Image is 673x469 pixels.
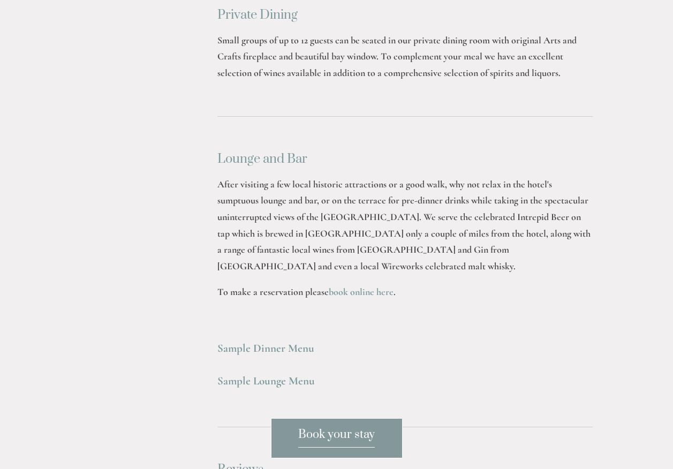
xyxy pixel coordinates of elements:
[217,8,593,22] h2: Private Dining
[271,418,403,458] a: Book your stay
[217,374,315,388] a: Sample Lounge Menu
[217,152,593,166] h2: Lounge and Bar
[217,176,593,275] p: After visiting a few local historic attractions or a good walk, why not relax in the hotel's sump...
[298,427,375,448] span: Book your stay
[217,32,593,81] p: Small groups of up to 12 guests can be seated in our private dining room with original Arts and C...
[217,342,314,355] a: Sample Dinner Menu
[329,286,394,298] a: book online here
[217,284,593,300] p: To make a reservation please .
